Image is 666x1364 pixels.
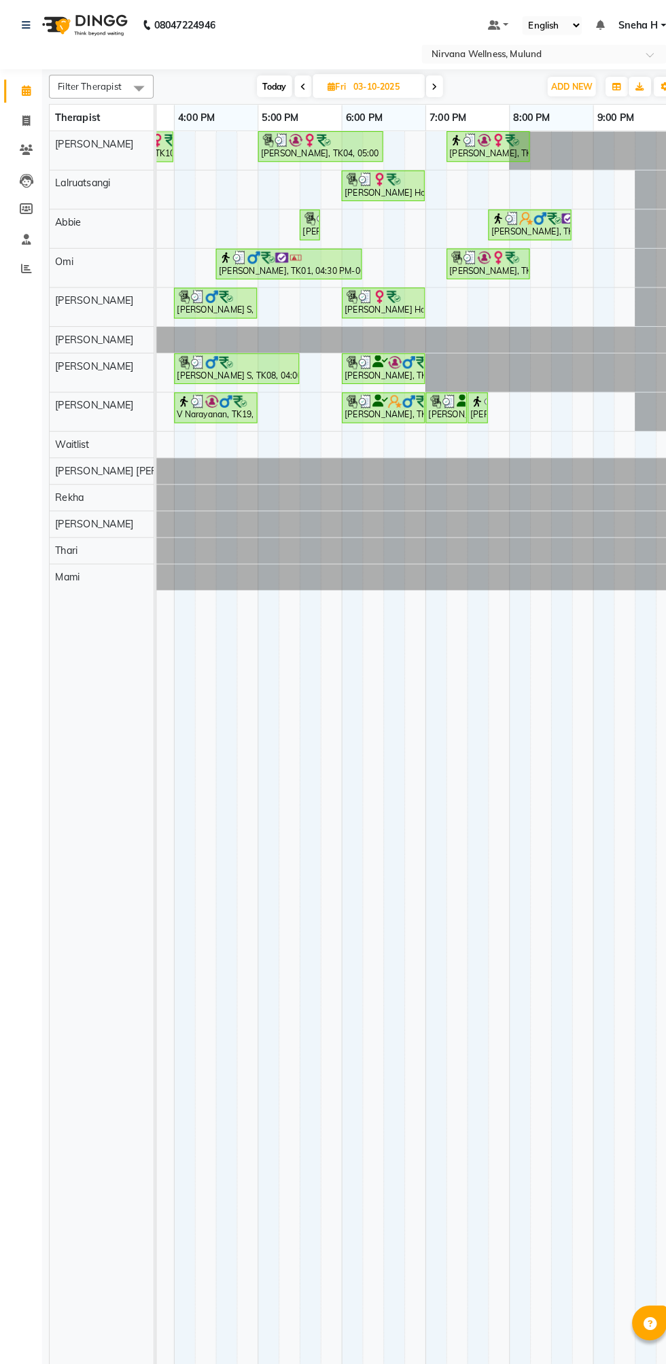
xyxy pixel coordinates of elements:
[54,478,82,490] span: Rekha
[54,350,130,362] span: [PERSON_NAME]
[54,529,75,542] span: Thari
[601,18,640,32] span: Sneha H
[436,130,514,156] div: [PERSON_NAME], TK06, 07:15 PM-08:15 PM, Swedish 60 Min
[54,172,107,184] span: Lalruatsangi
[250,73,284,94] span: Today
[496,105,539,124] a: 8:00 PM
[251,105,294,124] a: 5:00 PM
[252,130,371,156] div: [PERSON_NAME], TK04, 05:00 PM-06:30 PM, Aroma Energizing 90 Min
[54,555,77,567] span: Mami
[415,105,457,124] a: 7:00 PM
[315,79,340,89] span: Fri
[54,108,97,120] span: Therapist
[35,5,128,43] img: logo
[334,282,412,308] div: [PERSON_NAME] Housnur, TK03, 06:00 PM-07:00 PM, Royal Oud Oil Massage 60 Min
[456,384,473,410] div: [PERSON_NAME], TK15, 07:30 PM-07:45 PM, Steam
[578,105,620,124] a: 9:00 PM
[415,384,453,410] div: [PERSON_NAME], TK15, 07:00 PM-07:30 PM, Head Neck And Shoulder Massage 30 Min
[436,244,514,270] div: [PERSON_NAME], TK06, 07:15 PM-08:15 PM, Ayurvedic Massage 60 Min
[170,105,213,124] a: 4:00 PM
[211,244,351,270] div: [PERSON_NAME], TK01, 04:30 PM-06:15 PM, Deep Tissue 90 Min,Steam
[54,504,130,516] span: [PERSON_NAME]
[54,134,130,146] span: [PERSON_NAME]
[54,452,209,464] span: [PERSON_NAME] [PERSON_NAME]
[54,210,79,222] span: Abbie
[54,248,71,260] span: Omi
[54,324,130,336] span: [PERSON_NAME]
[334,346,412,372] div: [PERSON_NAME], TK17, 06:00 PM-07:00 PM, Deep Tissue 60 Min
[476,206,555,232] div: [PERSON_NAME], TK09, 07:45 PM-08:45 PM, Massage 60 Min
[340,74,408,94] input: 2025-10-03
[150,5,209,43] b: 08047224946
[54,426,87,438] span: Waitlist
[54,388,130,400] span: [PERSON_NAME]
[536,79,576,89] span: ADD NEW
[56,78,118,89] span: Filter Therapist
[333,105,376,124] a: 6:00 PM
[609,1310,652,1350] iframe: chat widget
[334,168,412,194] div: [PERSON_NAME] Housnur, TK03, 06:00 PM-07:00 PM, Royal Oud Oil Massage 60 Min
[54,286,130,298] span: [PERSON_NAME]
[293,206,310,232] div: [PERSON_NAME], TK05, 05:30 PM-05:45 PM, Dry Foot Complimentary
[171,282,249,308] div: [PERSON_NAME] S, TK08, 04:00 PM-05:00 PM, Swedish Wintergreen Oil 60 Min
[533,75,580,94] button: ADD NEW
[334,384,412,410] div: [PERSON_NAME], TK15, 06:00 PM-07:00 PM, Deep Tissue 60 Min
[171,384,249,410] div: V Narayanan, TK19, 04:00 PM-05:00 PM, Swedish Wintergreen Oil 60 Min
[171,346,290,372] div: [PERSON_NAME] S, TK08, 04:00 PM-05:30 PM, Swedish Wintergreen Oil 90 Min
